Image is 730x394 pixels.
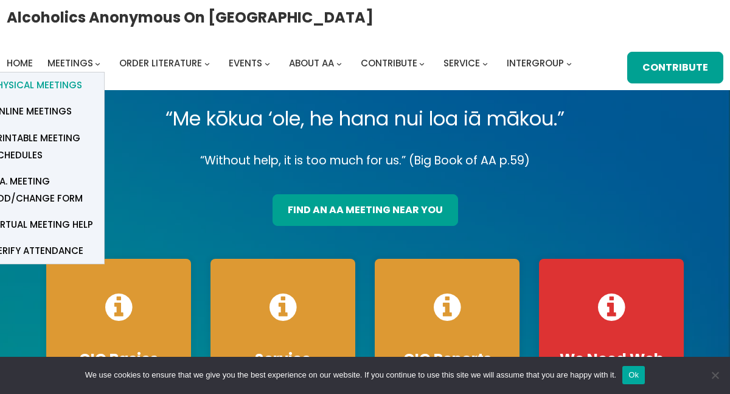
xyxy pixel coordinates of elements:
p: “Me kōkua ‘ole, he hana nui loa iā mākou.” [36,102,693,136]
span: Home [7,57,33,69]
button: Ok [622,366,645,384]
button: Events submenu [265,60,270,66]
button: Contribute submenu [419,60,425,66]
span: No [709,369,721,381]
span: Service [443,57,480,69]
span: We use cookies to ensure that we give you the best experience on our website. If you continue to ... [85,369,616,381]
a: Home [7,55,33,72]
a: Alcoholics Anonymous on [GEOGRAPHIC_DATA] [7,4,374,30]
button: Order Literature submenu [204,60,210,66]
h4: Service [223,350,343,368]
span: Meetings [47,57,93,69]
span: Contribute [361,57,417,69]
h4: We Need Web Techs! [551,350,672,387]
a: About AA [289,55,334,72]
a: Intergroup [507,55,564,72]
h4: OIG Basics [58,350,179,368]
button: About AA submenu [336,60,342,66]
a: Contribute [361,55,417,72]
p: “Without help, it is too much for us.” (Big Book of AA p.59) [36,150,693,171]
span: Intergroup [507,57,564,69]
h4: OIG Reports [387,350,507,368]
a: Service [443,55,480,72]
nav: Intergroup [7,55,576,72]
a: find an aa meeting near you [273,194,458,226]
span: Order Literature [119,57,202,69]
a: Contribute [627,52,723,83]
span: Events [229,57,262,69]
a: Events [229,55,262,72]
button: Service submenu [482,60,488,66]
button: Meetings submenu [95,60,100,66]
span: About AA [289,57,334,69]
button: Intergroup submenu [566,60,572,66]
a: Meetings [47,55,93,72]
